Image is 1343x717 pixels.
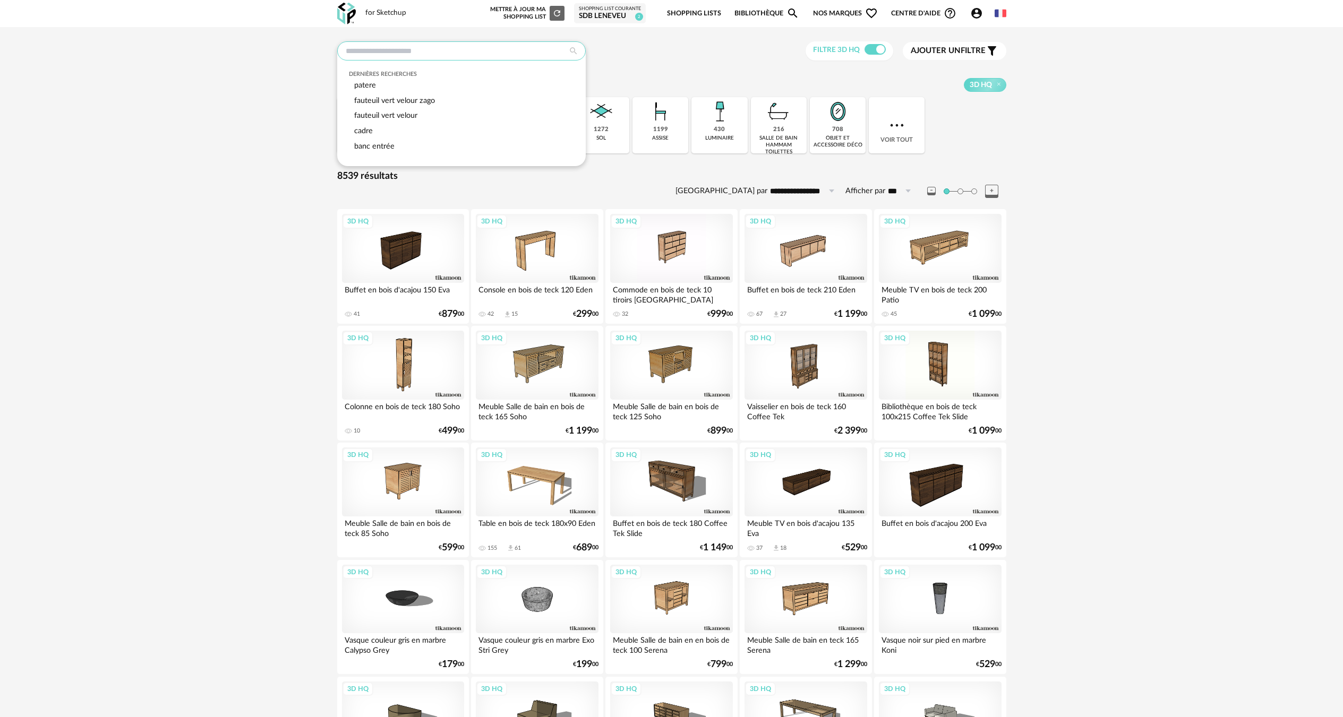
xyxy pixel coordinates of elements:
[476,448,507,462] div: 3D HQ
[969,310,1002,318] div: € 00
[610,400,732,421] div: Meuble Salle de bain en bois de teck 125 Soho
[834,310,867,318] div: € 00
[354,111,417,119] span: fauteuil vert velour
[605,326,737,440] a: 3D HQ Meuble Salle de bain en bois de teck 125 Soho €89900
[911,47,961,55] span: Ajouter un
[579,6,641,21] a: Shopping List courante SDB LENEVEU 2
[337,170,1006,183] div: 8539 résultats
[653,126,668,134] div: 1199
[780,545,786,552] div: 18
[879,565,910,579] div: 3D HQ
[972,544,995,551] span: 1 099
[471,209,603,324] a: 3D HQ Console en bois de teck 120 Eden 42 Download icon 15 €29900
[342,633,464,654] div: Vasque couleur gris en marbre Calypso Grey
[471,326,603,440] a: 3D HQ Meuble Salle de bain en bois de teck 165 Soho €1 19900
[439,427,464,435] div: € 00
[824,97,852,126] img: Miroir.png
[579,6,641,12] div: Shopping List courante
[874,326,1006,440] a: 3D HQ Bibliothèque en bois de teck 100x215 Coffee Tek Slide €1 09900
[834,661,867,668] div: € 00
[874,443,1006,557] a: 3D HQ Buffet en bois d'acajou 200 Eva €1 09900
[707,427,733,435] div: € 00
[476,214,507,228] div: 3D HQ
[711,661,726,668] span: 799
[343,331,373,345] div: 3D HQ
[879,682,910,696] div: 3D HQ
[813,1,878,26] span: Nos marques
[515,545,521,552] div: 61
[972,427,995,435] span: 1 099
[579,12,641,21] div: SDB LENEVEU
[343,682,373,696] div: 3D HQ
[442,310,458,318] span: 879
[337,443,469,557] a: 3D HQ Meuble Salle de bain en bois de teck 85 Soho €59900
[891,310,897,318] div: 45
[487,545,497,552] div: 155
[342,283,464,304] div: Buffet en bois d'acajou 150 Eva
[576,661,592,668] span: 199
[740,326,871,440] a: 3D HQ Vaisselier en bois de teck 160 Coffee Tek €2 39900
[986,45,998,57] span: Filter icon
[786,7,799,20] span: Magnify icon
[342,516,464,538] div: Meuble Salle de bain en bois de teck 85 Soho
[711,427,726,435] span: 899
[439,544,464,551] div: € 00
[813,46,860,54] span: Filtre 3D HQ
[337,326,469,440] a: 3D HQ Colonne en bois de teck 180 Soho 10 €49900
[754,135,803,156] div: salle de bain hammam toilettes
[611,448,641,462] div: 3D HQ
[354,127,373,135] span: cadre
[764,97,793,126] img: Salle%20de%20bain.png
[707,661,733,668] div: € 00
[611,565,641,579] div: 3D HQ
[745,516,867,538] div: Meuble TV en bois d'acajou 135 Eva
[476,565,507,579] div: 3D HQ
[845,544,861,551] span: 529
[646,97,675,126] img: Assise.png
[354,310,360,318] div: 41
[471,443,603,557] a: 3D HQ Table en bois de teck 180x90 Eden 155 Download icon 61 €68900
[596,135,606,142] div: sol
[343,565,373,579] div: 3D HQ
[745,448,776,462] div: 3D HQ
[976,661,1002,668] div: € 00
[734,1,799,26] a: BibliothèqueMagnify icon
[576,544,592,551] span: 689
[594,126,609,134] div: 1272
[605,209,737,324] a: 3D HQ Commode en bois de teck 10 tiroirs [GEOGRAPHIC_DATA] 32 €99900
[740,443,871,557] a: 3D HQ Meuble TV en bois d'acajou 135 Eva 37 Download icon 18 €52900
[879,516,1001,538] div: Buffet en bois d'acajou 200 Eva
[354,142,395,150] span: banc entrée
[442,544,458,551] span: 599
[705,97,734,126] img: Luminaire.png
[476,516,598,538] div: Table en bois de teck 180x90 Eden
[365,8,406,18] div: for Sketchup
[745,214,776,228] div: 3D HQ
[476,682,507,696] div: 3D HQ
[970,7,983,20] span: Account Circle icon
[566,427,598,435] div: € 00
[471,560,603,675] a: 3D HQ Vasque couleur gris en marbre Exo Stri Grey €19900
[745,565,776,579] div: 3D HQ
[879,331,910,345] div: 3D HQ
[507,544,515,552] span: Download icon
[354,97,435,105] span: fauteuil vert velour zago
[587,97,615,126] img: Sol.png
[610,633,732,654] div: Meuble Salle de bain en en bois de teck 100 Serena
[740,560,871,675] a: 3D HQ Meuble Salle de bain en teck 165 Serena €1 29900
[667,1,721,26] a: Shopping Lists
[972,310,995,318] span: 1 099
[442,427,458,435] span: 499
[337,209,469,324] a: 3D HQ Buffet en bois d'acajou 150 Eva 41 €87900
[476,283,598,304] div: Console en bois de teck 120 Eden
[354,81,376,89] span: patere
[970,80,992,90] span: 3D HQ
[610,283,732,304] div: Commode en bois de teck 10 tiroirs [GEOGRAPHIC_DATA]
[979,661,995,668] span: 529
[569,427,592,435] span: 1 199
[611,682,641,696] div: 3D HQ
[969,427,1002,435] div: € 00
[834,427,867,435] div: € 00
[349,71,574,78] div: Dernières recherches
[832,126,843,134] div: 708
